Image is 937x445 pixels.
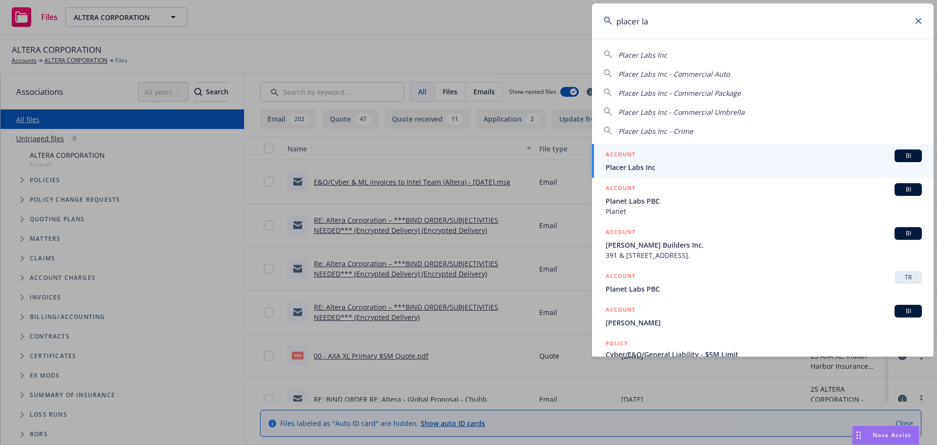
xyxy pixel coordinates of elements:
[592,266,934,299] a: ACCOUNTTRPlanet Labs PBC
[873,431,911,439] span: Nova Assist
[592,299,934,333] a: ACCOUNTBI[PERSON_NAME]
[606,271,635,283] h5: ACCOUNT
[606,227,635,239] h5: ACCOUNT
[898,273,918,282] span: TR
[618,107,745,117] span: Placer Labs Inc - Commercial Umbrella
[606,149,635,161] h5: ACCOUNT
[898,229,918,238] span: BI
[606,183,635,195] h5: ACCOUNT
[606,284,922,294] span: Planet Labs PBC
[606,349,922,360] span: Cyber/E&O/General Liability - $5M Limit
[592,3,934,39] input: Search...
[898,307,918,316] span: BI
[592,222,934,266] a: ACCOUNTBI[PERSON_NAME] Builders Inc.391 & [STREET_ADDRESS].
[606,240,922,250] span: [PERSON_NAME] Builders Inc.
[898,185,918,194] span: BI
[618,50,667,60] span: Placer Labs Inc
[606,339,628,348] h5: POLICY
[898,151,918,160] span: BI
[606,196,922,206] span: Planet Labs PBC
[853,426,865,445] div: Drag to move
[606,206,922,216] span: Planet
[606,250,922,260] span: 391 & [STREET_ADDRESS].
[618,69,730,79] span: Placer Labs Inc - Commercial Auto
[852,425,919,445] button: Nova Assist
[618,88,741,98] span: Placer Labs Inc - Commercial Package
[606,305,635,317] h5: ACCOUNT
[592,333,934,375] a: POLICYCyber/E&O/General Liability - $5M Limit
[592,178,934,222] a: ACCOUNTBIPlanet Labs PBCPlanet
[618,127,693,136] span: Placer Labs Inc - Crime
[606,318,922,328] span: [PERSON_NAME]
[592,144,934,178] a: ACCOUNTBIPlacer Labs Inc
[606,162,922,172] span: Placer Labs Inc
